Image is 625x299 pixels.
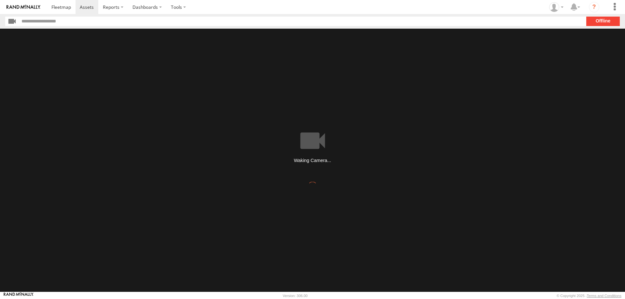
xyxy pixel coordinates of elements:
div: MANUEL HERNANDEZ [547,2,566,12]
a: Visit our Website [4,292,34,299]
div: Version: 306.00 [283,294,308,298]
img: rand-logo.svg [7,5,40,9]
i: ? [589,2,599,12]
a: Terms and Conditions [587,294,621,298]
div: © Copyright 2025 - [557,294,621,298]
